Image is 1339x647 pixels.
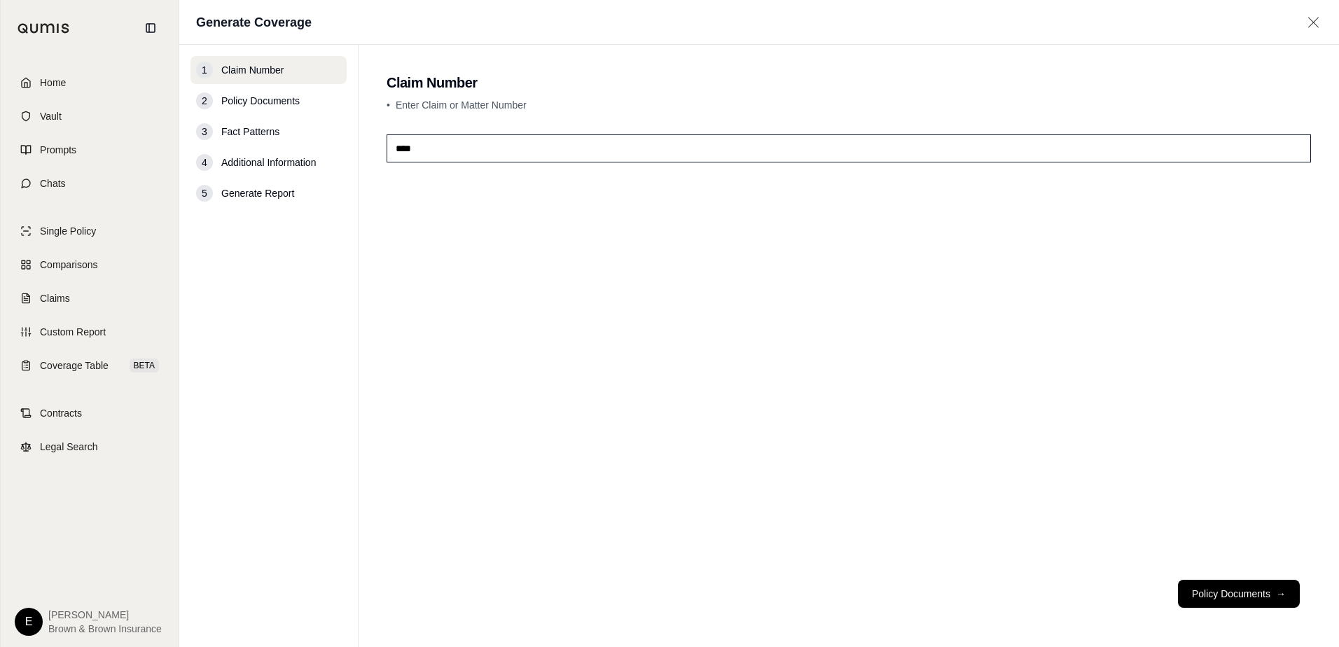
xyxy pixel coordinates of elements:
span: Enter Claim or Matter Number [396,99,527,111]
img: Qumis Logo [18,23,70,34]
a: Chats [9,168,170,199]
a: Claims [9,283,170,314]
span: Fact Patterns [221,125,279,139]
a: Coverage TableBETA [9,350,170,381]
div: 3 [196,123,213,140]
a: Vault [9,101,170,132]
a: Custom Report [9,316,170,347]
span: • [387,99,390,111]
h2: Claim Number [387,73,1311,92]
span: Vault [40,109,62,123]
span: BETA [130,359,159,373]
div: 5 [196,185,213,202]
span: Additional Information [221,155,316,169]
span: Custom Report [40,325,106,339]
a: Legal Search [9,431,170,462]
span: Generate Report [221,186,294,200]
span: Comparisons [40,258,97,272]
span: Coverage Table [40,359,109,373]
button: Policy Documents→ [1178,580,1300,608]
span: Chats [40,176,66,190]
span: → [1276,587,1286,601]
span: Claim Number [221,63,284,77]
a: Comparisons [9,249,170,280]
span: Single Policy [40,224,96,238]
a: Prompts [9,134,170,165]
span: Home [40,76,66,90]
a: Contracts [9,398,170,429]
span: Contracts [40,406,82,420]
h1: Generate Coverage [196,13,312,32]
a: Single Policy [9,216,170,246]
span: Claims [40,291,70,305]
span: [PERSON_NAME] [48,608,162,622]
span: Policy Documents [221,94,300,108]
span: Prompts [40,143,76,157]
span: Brown & Brown Insurance [48,622,162,636]
div: E [15,608,43,636]
div: 2 [196,92,213,109]
div: 4 [196,154,213,171]
button: Collapse sidebar [139,17,162,39]
a: Home [9,67,170,98]
div: 1 [196,62,213,78]
span: Legal Search [40,440,98,454]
